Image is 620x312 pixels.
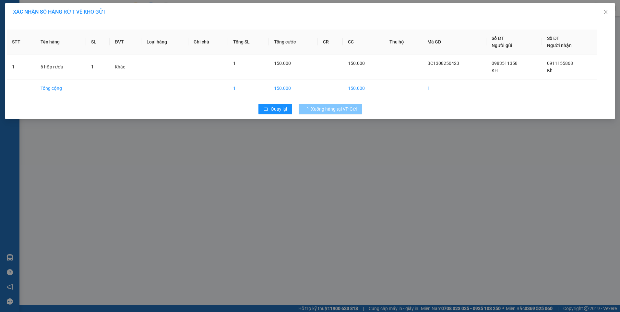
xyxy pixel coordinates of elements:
[7,30,35,54] th: STT
[7,54,35,79] td: 1
[264,107,268,112] span: rollback
[547,68,553,73] span: Kh
[422,79,486,97] td: 1
[86,30,110,54] th: SL
[603,9,608,15] span: close
[271,105,287,113] span: Quay lại
[422,30,486,54] th: Mã GD
[304,107,311,111] span: loading
[35,30,86,54] th: Tên hàng
[299,104,362,114] button: Xuống hàng tại VP Gửi
[228,30,269,54] th: Tổng SL
[141,30,188,54] th: Loại hàng
[318,30,342,54] th: CR
[91,64,94,69] span: 1
[269,30,318,54] th: Tổng cước
[547,61,573,66] span: 0911155868
[311,105,357,113] span: Xuống hàng tại VP Gửi
[35,54,86,79] td: 6 hộp rượu
[233,61,236,66] span: 1
[343,79,384,97] td: 150.000
[492,36,504,41] span: Số ĐT
[384,30,422,54] th: Thu hộ
[597,3,615,21] button: Close
[427,61,459,66] span: BC1308250423
[492,68,498,73] span: KH
[343,30,384,54] th: CC
[110,30,141,54] th: ĐVT
[274,61,291,66] span: 150.000
[188,30,228,54] th: Ghi chú
[547,43,572,48] span: Người nhận
[258,104,292,114] button: rollbackQuay lại
[269,79,318,97] td: 150.000
[13,9,105,15] span: XÁC NHẬN SỐ HÀNG RỚT VỀ KHO GỬI
[492,61,518,66] span: 0983511358
[547,36,559,41] span: Số ĐT
[110,54,141,79] td: Khác
[348,61,365,66] span: 150.000
[492,43,512,48] span: Người gửi
[35,79,86,97] td: Tổng cộng
[228,79,269,97] td: 1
